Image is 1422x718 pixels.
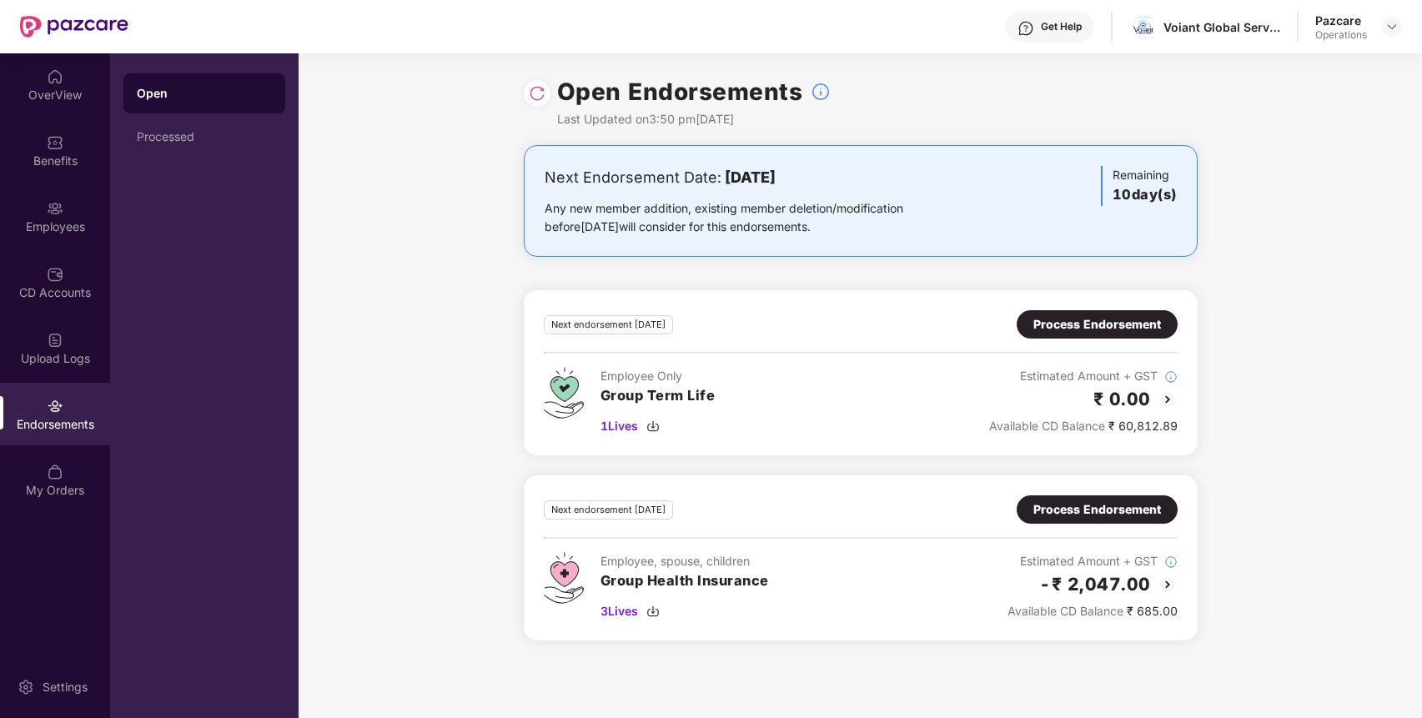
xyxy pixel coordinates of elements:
img: New Pazcare Logo [20,16,128,38]
div: ₹ 685.00 [1007,602,1178,620]
div: Pazcare [1315,13,1367,28]
img: svg+xml;base64,PHN2ZyB4bWxucz0iaHR0cDovL3d3dy53My5vcmcvMjAwMC9zdmciIHdpZHRoPSI0Ny43MTQiIGhlaWdodD... [544,367,584,419]
div: Process Endorsement [1033,500,1161,519]
div: Voiant Global Services India Private Limited [1163,19,1280,35]
h2: ₹ 0.00 [1093,385,1151,413]
div: Estimated Amount + GST [1007,552,1178,570]
img: svg+xml;base64,PHN2ZyBpZD0iQ0RfQWNjb3VudHMiIGRhdGEtbmFtZT0iQ0QgQWNjb3VudHMiIHhtbG5zPSJodHRwOi8vd3... [47,266,63,283]
span: Available CD Balance [1007,604,1123,618]
div: Settings [38,679,93,695]
img: svg+xml;base64,PHN2ZyBpZD0iVXBsb2FkX0xvZ3MiIGRhdGEtbmFtZT0iVXBsb2FkIExvZ3MiIHhtbG5zPSJodHRwOi8vd3... [47,332,63,349]
img: svg+xml;base64,PHN2ZyBpZD0iU2V0dGluZy0yMHgyMCIgeG1sbnM9Imh0dHA6Ly93d3cudzMub3JnLzIwMDAvc3ZnIiB3aW... [18,679,34,695]
img: svg+xml;base64,PHN2ZyBpZD0iRG93bmxvYWQtMzJ4MzIiIHhtbG5zPSJodHRwOi8vd3d3LnczLm9yZy8yMDAwL3N2ZyIgd2... [646,605,660,618]
b: [DATE] [725,168,776,186]
div: Estimated Amount + GST [989,367,1178,385]
div: Employee Only [600,367,716,385]
img: svg+xml;base64,PHN2ZyBpZD0iUmVsb2FkLTMyeDMyIiB4bWxucz0iaHR0cDovL3d3dy53My5vcmcvMjAwMC9zdmciIHdpZH... [529,85,545,102]
div: Last Updated on 3:50 pm[DATE] [557,110,832,128]
h3: Group Health Insurance [600,570,769,592]
div: Process Endorsement [1033,315,1161,334]
div: ₹ 60,812.89 [989,417,1178,435]
span: 1 Lives [600,417,638,435]
img: svg+xml;base64,PHN2ZyBpZD0iQmFjay0yMHgyMCIgeG1sbnM9Imh0dHA6Ly93d3cudzMub3JnLzIwMDAvc3ZnIiB3aWR0aD... [1158,575,1178,595]
span: 3 Lives [600,602,638,620]
img: IMG_8296.jpg [1132,19,1156,37]
img: svg+xml;base64,PHN2ZyBpZD0iSW5mb18tXzMyeDMyIiBkYXRhLW5hbWU9IkluZm8gLSAzMngzMiIgeG1sbnM9Imh0dHA6Ly... [811,82,831,102]
img: svg+xml;base64,PHN2ZyBpZD0iSW5mb18tXzMyeDMyIiBkYXRhLW5hbWU9IkluZm8gLSAzMngzMiIgeG1sbnM9Imh0dHA6Ly... [1164,555,1178,569]
div: Any new member addition, existing member deletion/modification before [DATE] will consider for th... [545,199,956,236]
img: svg+xml;base64,PHN2ZyB4bWxucz0iaHR0cDovL3d3dy53My5vcmcvMjAwMC9zdmciIHdpZHRoPSI0Ny43MTQiIGhlaWdodD... [544,552,584,604]
div: Next endorsement [DATE] [544,315,673,334]
img: svg+xml;base64,PHN2ZyBpZD0iRW1wbG95ZWVzIiB4bWxucz0iaHR0cDovL3d3dy53My5vcmcvMjAwMC9zdmciIHdpZHRoPS... [47,200,63,217]
div: Employee, spouse, children [600,552,769,570]
img: svg+xml;base64,PHN2ZyBpZD0iRHJvcGRvd24tMzJ4MzIiIHhtbG5zPSJodHRwOi8vd3d3LnczLm9yZy8yMDAwL3N2ZyIgd2... [1385,20,1399,33]
img: svg+xml;base64,PHN2ZyBpZD0iRW5kb3JzZW1lbnRzIiB4bWxucz0iaHR0cDovL3d3dy53My5vcmcvMjAwMC9zdmciIHdpZH... [47,398,63,414]
div: Next Endorsement Date: [545,166,956,189]
div: Get Help [1041,20,1082,33]
div: Processed [137,130,272,143]
img: svg+xml;base64,PHN2ZyBpZD0iRG93bmxvYWQtMzJ4MzIiIHhtbG5zPSJodHRwOi8vd3d3LnczLm9yZy8yMDAwL3N2ZyIgd2... [646,419,660,433]
h3: 10 day(s) [1113,184,1177,206]
div: Open [137,85,272,102]
div: Operations [1315,28,1367,42]
img: svg+xml;base64,PHN2ZyBpZD0iTXlfT3JkZXJzIiBkYXRhLW5hbWU9Ik15IE9yZGVycyIgeG1sbnM9Imh0dHA6Ly93d3cudz... [47,464,63,480]
img: svg+xml;base64,PHN2ZyBpZD0iQmVuZWZpdHMiIHhtbG5zPSJodHRwOi8vd3d3LnczLm9yZy8yMDAwL3N2ZyIgd2lkdGg9Ij... [47,134,63,151]
span: Available CD Balance [989,419,1105,433]
h3: Group Term Life [600,385,716,407]
img: svg+xml;base64,PHN2ZyBpZD0iSGVscC0zMngzMiIgeG1sbnM9Imh0dHA6Ly93d3cudzMub3JnLzIwMDAvc3ZnIiB3aWR0aD... [1018,20,1034,37]
div: Remaining [1101,166,1177,206]
img: svg+xml;base64,PHN2ZyBpZD0iSW5mb18tXzMyeDMyIiBkYXRhLW5hbWU9IkluZm8gLSAzMngzMiIgeG1sbnM9Imh0dHA6Ly... [1164,370,1178,384]
img: svg+xml;base64,PHN2ZyBpZD0iSG9tZSIgeG1sbnM9Imh0dHA6Ly93d3cudzMub3JnLzIwMDAvc3ZnIiB3aWR0aD0iMjAiIG... [47,68,63,85]
img: svg+xml;base64,PHN2ZyBpZD0iQmFjay0yMHgyMCIgeG1sbnM9Imh0dHA6Ly93d3cudzMub3JnLzIwMDAvc3ZnIiB3aWR0aD... [1158,389,1178,409]
h1: Open Endorsements [557,73,803,110]
h2: -₹ 2,047.00 [1039,570,1151,598]
div: Next endorsement [DATE] [544,500,673,520]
